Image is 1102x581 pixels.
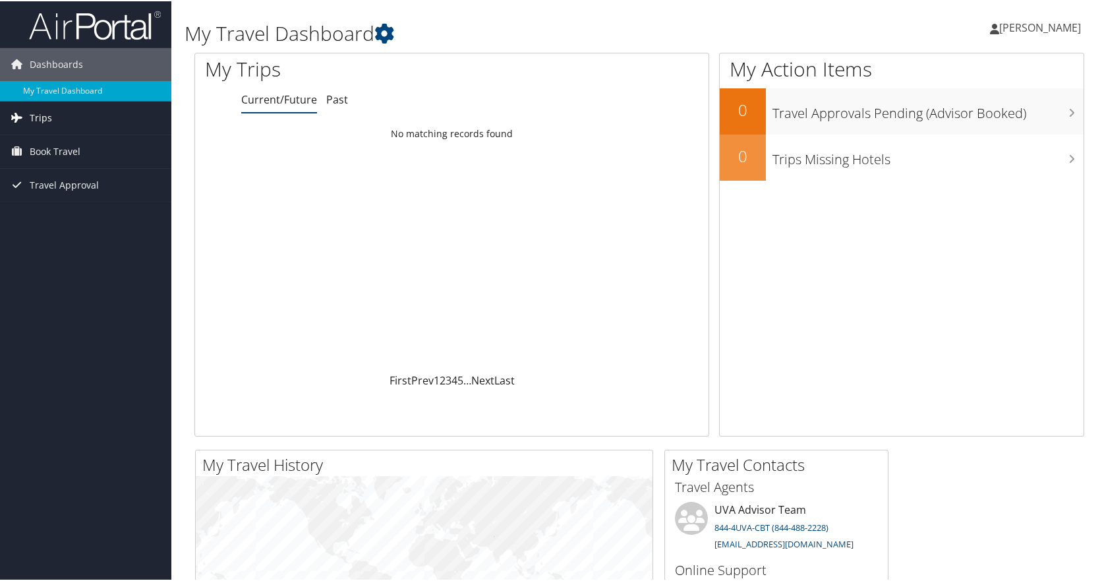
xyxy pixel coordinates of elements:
[195,121,709,144] td: No matching records found
[720,144,766,166] h2: 0
[494,372,515,386] a: Last
[390,372,411,386] a: First
[990,7,1094,46] a: [PERSON_NAME]
[241,91,317,106] a: Current/Future
[675,560,878,578] h3: Online Support
[440,372,446,386] a: 2
[205,54,485,82] h1: My Trips
[451,372,457,386] a: 4
[720,133,1084,179] a: 0Trips Missing Hotels
[720,54,1084,82] h1: My Action Items
[30,47,83,80] span: Dashboards
[714,537,854,549] a: [EMAIL_ADDRESS][DOMAIN_NAME]
[668,501,884,555] li: UVA Advisor Team
[30,100,52,133] span: Trips
[999,19,1081,34] span: [PERSON_NAME]
[772,96,1084,121] h3: Travel Approvals Pending (Advisor Booked)
[29,9,161,40] img: airportal-logo.png
[185,18,791,46] h1: My Travel Dashboard
[720,98,766,120] h2: 0
[30,168,99,200] span: Travel Approval
[30,134,80,167] span: Book Travel
[720,87,1084,133] a: 0Travel Approvals Pending (Advisor Booked)
[714,520,828,532] a: 844-4UVA-CBT (844-488-2228)
[326,91,348,106] a: Past
[463,372,471,386] span: …
[434,372,440,386] a: 1
[446,372,451,386] a: 3
[202,452,652,475] h2: My Travel History
[457,372,463,386] a: 5
[772,142,1084,168] h3: Trips Missing Hotels
[672,452,888,475] h2: My Travel Contacts
[675,477,878,495] h3: Travel Agents
[411,372,434,386] a: Prev
[471,372,494,386] a: Next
